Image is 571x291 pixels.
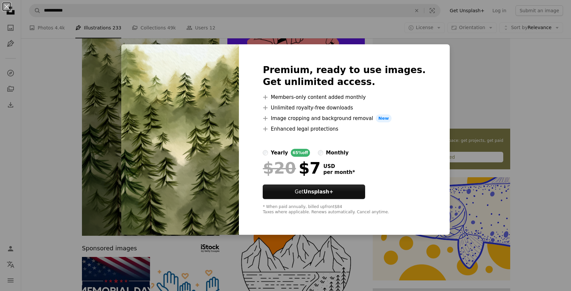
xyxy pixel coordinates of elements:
input: yearly65%off [263,150,268,155]
strong: Unsplash+ [304,189,333,195]
img: premium_vector-1724624545934-f6bf16922f5c [121,44,239,235]
span: $20 [263,159,296,177]
li: Unlimited royalty-free downloads [263,104,426,112]
li: Members-only content added monthly [263,93,426,101]
div: yearly [271,149,288,157]
input: monthly [318,150,323,155]
span: per month * [323,169,355,175]
li: Image cropping and background removal [263,114,426,122]
span: USD [323,163,355,169]
li: Enhanced legal protections [263,125,426,133]
div: * When paid annually, billed upfront $84 Taxes where applicable. Renews automatically. Cancel any... [263,204,426,215]
div: 65% off [291,149,310,157]
h2: Premium, ready to use images. Get unlimited access. [263,64,426,88]
div: $7 [263,159,321,177]
span: New [376,114,392,122]
div: monthly [326,149,349,157]
button: GetUnsplash+ [263,185,365,199]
